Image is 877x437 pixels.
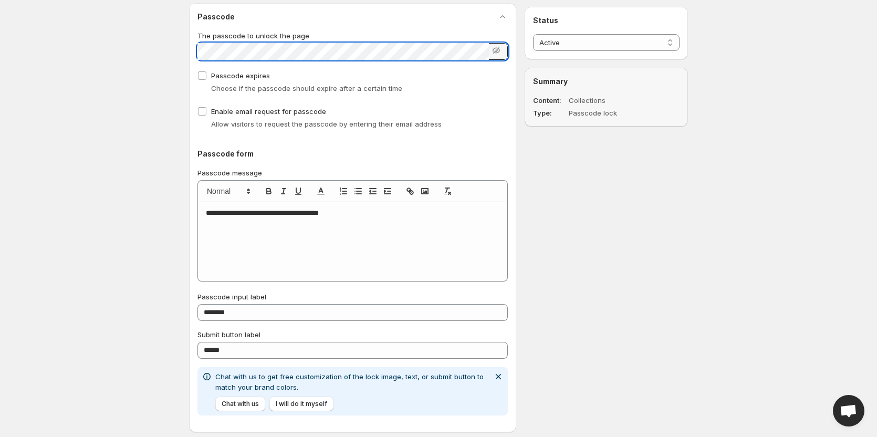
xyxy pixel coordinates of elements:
[197,293,266,301] span: Passcode input label
[833,395,864,426] div: Open chat
[197,330,260,339] span: Submit button label
[569,95,650,106] dd: Collections
[569,108,650,118] dd: Passcode lock
[197,168,508,178] p: Passcode message
[269,397,333,411] button: I will do it myself
[197,12,235,22] h2: Passcode
[211,107,326,116] span: Enable email request for passcode
[211,71,270,80] span: Passcode expires
[276,400,327,408] span: I will do it myself
[211,120,442,128] span: Allow visitors to request the passcode by entering their email address
[533,15,680,26] h2: Status
[222,400,259,408] span: Chat with us
[215,397,265,411] button: Chat with us
[533,108,567,118] dt: Type :
[197,32,309,40] span: The passcode to unlock the page
[533,95,567,106] dt: Content :
[211,84,402,92] span: Choose if the passcode should expire after a certain time
[215,372,484,391] span: Chat with us to get free customization of the lock image, text, or submit button to match your br...
[533,76,680,87] h2: Summary
[197,149,508,159] h2: Passcode form
[491,369,506,384] button: Dismiss notification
